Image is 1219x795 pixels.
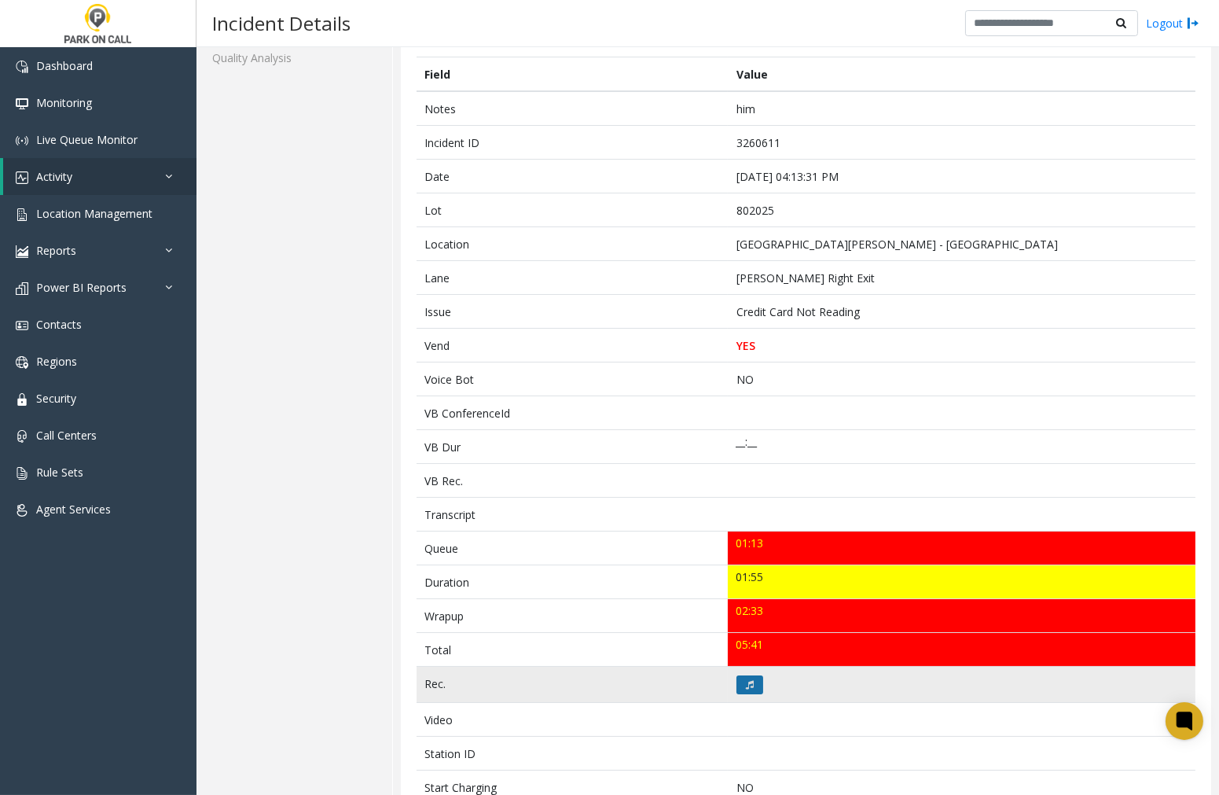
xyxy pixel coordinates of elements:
[417,57,728,92] th: Field
[417,667,728,703] td: Rec.
[16,61,28,73] img: 'icon'
[196,39,392,76] a: Quality Analysis
[417,498,728,532] td: Transcript
[1187,15,1199,31] img: logout
[417,295,728,329] td: Issue
[417,261,728,295] td: Lane
[417,565,728,599] td: Duration
[1146,15,1199,31] a: Logout
[417,193,728,227] td: Lot
[728,91,1195,126] td: him
[16,393,28,406] img: 'icon'
[728,193,1195,227] td: 802025
[417,160,728,193] td: Date
[417,363,728,396] td: Voice Bot
[36,243,76,258] span: Reports
[16,504,28,517] img: 'icon'
[36,502,111,517] span: Agent Services
[728,227,1195,261] td: [GEOGRAPHIC_DATA][PERSON_NAME] - [GEOGRAPHIC_DATA]
[728,532,1195,565] td: 01:13
[36,280,127,295] span: Power BI Reports
[728,126,1195,160] td: 3260611
[417,737,728,771] td: Station ID
[728,565,1195,599] td: 01:55
[728,633,1195,667] td: 05:41
[417,396,728,430] td: VB ConferenceId
[36,391,76,406] span: Security
[417,126,728,160] td: Incident ID
[16,171,28,184] img: 'icon'
[36,58,93,73] span: Dashboard
[728,430,1195,464] td: __:__
[736,337,1188,354] p: YES
[16,282,28,295] img: 'icon'
[16,245,28,258] img: 'icon'
[36,465,83,480] span: Rule Sets
[36,317,82,332] span: Contacts
[16,134,28,147] img: 'icon'
[16,356,28,369] img: 'icon'
[36,206,152,221] span: Location Management
[36,169,72,184] span: Activity
[3,158,196,195] a: Activity
[728,295,1195,329] td: Credit Card Not Reading
[36,95,92,110] span: Monitoring
[728,261,1195,295] td: [PERSON_NAME] Right Exit
[36,354,77,369] span: Regions
[728,160,1195,193] td: [DATE] 04:13:31 PM
[16,319,28,332] img: 'icon'
[417,532,728,565] td: Queue
[204,4,358,42] h3: Incident Details
[417,703,728,737] td: Video
[417,430,728,464] td: VB Dur
[417,329,728,363] td: Vend
[728,57,1195,92] th: Value
[16,98,28,110] img: 'icon'
[417,464,728,498] td: VB Rec.
[417,91,728,126] td: Notes
[736,371,1188,388] p: NO
[16,430,28,443] img: 'icon'
[36,132,138,147] span: Live Queue Monitor
[417,633,728,667] td: Total
[417,599,728,633] td: Wrapup
[728,599,1195,633] td: 02:33
[36,428,97,443] span: Call Centers
[16,208,28,221] img: 'icon'
[16,467,28,480] img: 'icon'
[417,227,728,261] td: Location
